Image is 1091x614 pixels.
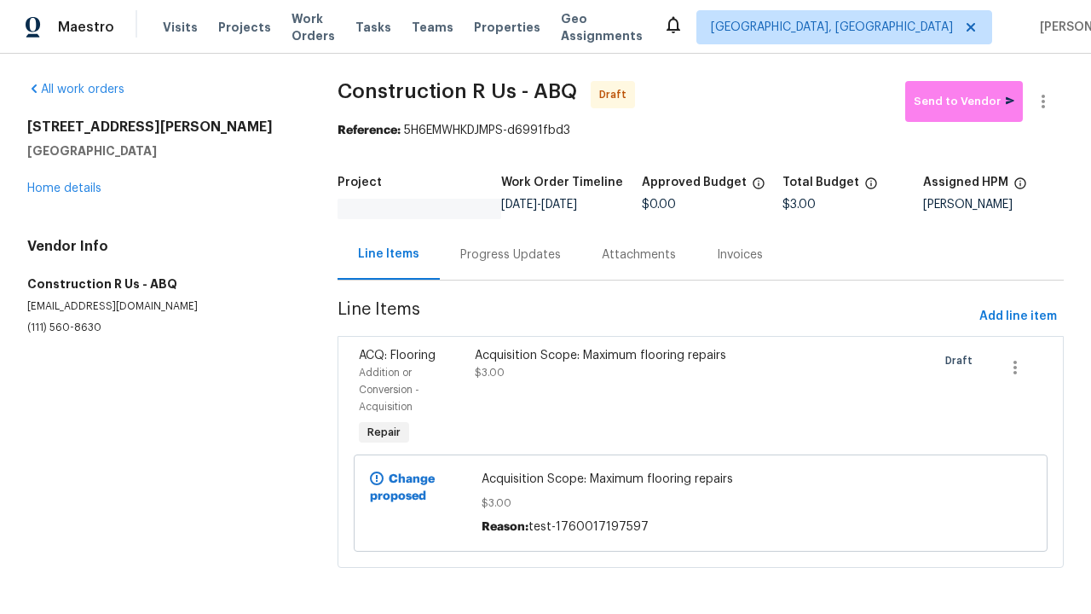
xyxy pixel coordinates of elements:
span: [DATE] [541,199,577,211]
b: Reference: [338,125,401,136]
span: The total cost of line items that have been approved by both Opendoor and the Trade Partner. This... [752,177,765,199]
div: Progress Updates [460,246,561,264]
span: Geo Assignments [561,10,643,44]
span: Repair [361,424,407,441]
h5: Construction R Us - ABQ [27,275,297,293]
span: $0.00 [642,199,676,211]
span: Addition or Conversion - Acquisition [359,368,419,412]
span: - [501,199,577,211]
span: Add line item [979,306,1057,327]
span: The total cost of line items that have been proposed by Opendoor. This sum includes line items th... [864,177,878,199]
h2: [STREET_ADDRESS][PERSON_NAME] [27,119,297,136]
span: [GEOGRAPHIC_DATA], [GEOGRAPHIC_DATA] [711,19,953,36]
h5: Work Order Timeline [501,177,623,188]
span: $3.00 [475,368,505,378]
button: Send to Vendor [905,81,1023,122]
span: Draft [599,86,633,103]
span: Attachments [602,249,676,261]
h5: Assigned HPM [923,177,1008,188]
span: Work Orders [292,10,335,44]
span: Line Items [338,301,973,333]
span: $3.00 [482,495,919,512]
h4: Vendor Info [27,238,297,255]
span: ACQ: Flooring [359,350,436,362]
span: Send to Vendor [914,92,1014,112]
h5: [GEOGRAPHIC_DATA] [27,142,297,159]
p: (111) 560-8630 [27,321,297,335]
div: Line Items [358,246,419,263]
button: Add line item [973,301,1064,333]
b: Change proposed [370,473,435,502]
span: Tasks [355,21,391,33]
p: [EMAIL_ADDRESS][DOMAIN_NAME] [27,299,297,314]
h5: Approved Budget [642,177,747,188]
span: Properties [474,19,540,36]
span: [DATE] [501,199,537,211]
span: Draft [945,352,979,369]
span: $3.00 [782,199,816,211]
span: Teams [412,19,453,36]
span: Reason: [482,521,528,533]
span: Construction R Us - ABQ [338,81,577,101]
div: Acquisition Scope: Maximum flooring repairs [475,347,753,364]
span: Maestro [58,19,114,36]
span: Acquisition Scope: Maximum flooring repairs [482,471,919,488]
span: test-1760017197597 [528,521,649,533]
span: Projects [218,19,271,36]
span: Visits [163,19,198,36]
span: Invoices [717,249,763,261]
a: All work orders [27,84,124,96]
a: Home details [27,182,101,194]
h5: Total Budget [782,177,859,188]
div: [PERSON_NAME] [923,199,1064,211]
h5: Project [338,177,382,188]
span: The hpm assigned to this work order. [1013,177,1027,199]
div: 5H6EMWHKDJMPS-d6991fbd3 [338,122,1064,139]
